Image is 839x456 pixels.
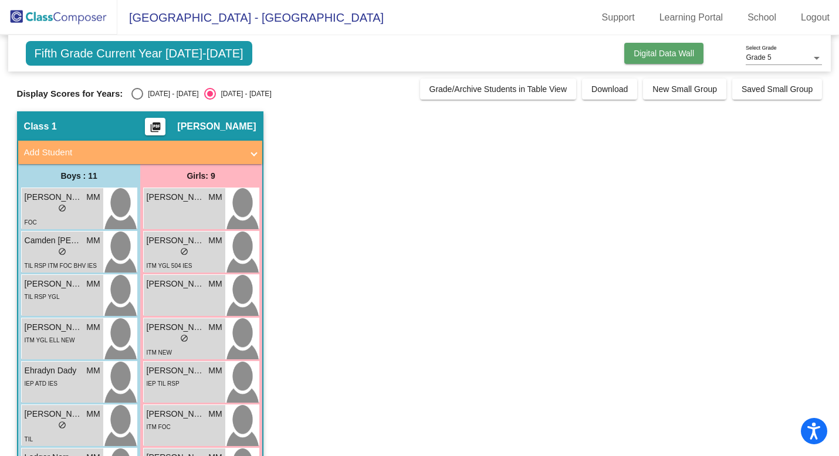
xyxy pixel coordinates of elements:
span: MM [86,278,100,290]
span: FOC [25,219,37,226]
span: Camden [PERSON_NAME] [25,234,83,247]
div: [DATE] - [DATE] [216,89,271,99]
button: Grade/Archive Students in Table View [420,79,577,100]
span: Download [591,84,628,94]
a: Learning Portal [650,8,733,27]
mat-icon: picture_as_pdf [148,121,163,138]
span: ITM NEW [147,349,172,356]
a: Support [593,8,644,27]
span: [PERSON_NAME] [147,321,205,334]
span: Grade 5 [746,53,771,62]
span: MM [86,408,100,420]
span: TIL RSP ITM FOC BHV IES [25,263,97,269]
span: do_not_disturb_alt [180,334,188,342]
span: [PERSON_NAME] [147,278,205,290]
span: do_not_disturb_alt [180,247,188,256]
span: Display Scores for Years: [17,89,123,99]
mat-radio-group: Select an option [131,88,271,100]
span: Saved Small Group [742,84,813,94]
span: ITM FOC [147,424,171,430]
span: MM [86,321,100,334]
span: MM [86,234,100,247]
span: IEP ATD IES [25,380,57,387]
span: ITM YGL 504 IES [147,263,192,269]
span: MM [208,408,222,420]
button: Download [582,79,637,100]
span: New Small Group [652,84,717,94]
span: do_not_disturb_alt [58,247,66,256]
span: [PERSON_NAME] [25,321,83,334]
div: Boys : 11 [18,164,140,188]
span: [PERSON_NAME] [25,408,83,420]
button: Saved Small Group [732,79,822,100]
span: Fifth Grade Current Year [DATE]-[DATE] [26,41,252,66]
button: New Small Group [643,79,726,100]
span: do_not_disturb_alt [58,421,66,429]
span: [PERSON_NAME] ([PERSON_NAME]) [PERSON_NAME] [25,278,83,290]
span: [PERSON_NAME] [147,234,205,247]
span: MM [208,278,222,290]
span: IEP TIL RSP [147,380,180,387]
span: do_not_disturb_alt [58,204,66,212]
span: [PERSON_NAME] [147,408,205,420]
button: Digital Data Wall [624,43,703,64]
a: School [738,8,786,27]
mat-expansion-panel-header: Add Student [18,141,262,164]
div: Girls: 9 [140,164,262,188]
span: MM [208,365,222,377]
span: [PERSON_NAME] [25,191,83,203]
span: MM [86,365,100,377]
span: Grade/Archive Students in Table View [429,84,567,94]
span: [PERSON_NAME] [177,121,256,132]
mat-panel-title: Add Student [24,146,242,159]
div: [DATE] - [DATE] [143,89,198,99]
a: Logout [791,8,839,27]
button: Print Students Details [145,118,165,135]
span: TIL RSP YGL [25,294,60,300]
span: MM [86,191,100,203]
span: MM [208,191,222,203]
span: [GEOGRAPHIC_DATA] - [GEOGRAPHIC_DATA] [117,8,384,27]
span: [PERSON_NAME] [147,191,205,203]
span: Class 1 [24,121,57,132]
span: MM [208,234,222,247]
span: MM [208,321,222,334]
span: Ehradyn Dady [25,365,83,377]
span: [PERSON_NAME] [147,365,205,377]
span: TIL [25,436,33,443]
span: Digital Data Wall [634,49,694,58]
span: ITM YGL ELL NEW [25,337,75,343]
